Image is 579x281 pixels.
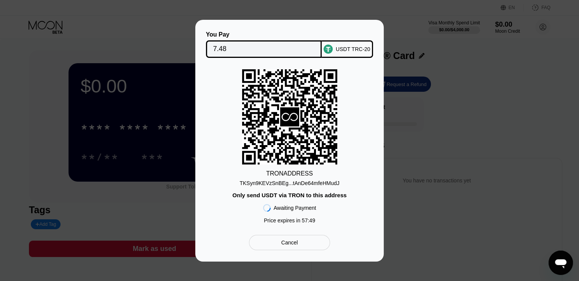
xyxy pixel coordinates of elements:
div: TKSyn9KEVzSnBEg...tAnDe64mfeHMudJ [239,177,339,186]
div: TKSyn9KEVzSnBEg...tAnDe64mfeHMudJ [239,180,339,186]
div: TRON ADDRESS [266,170,313,177]
iframe: Button to launch messaging window, conversation in progress [549,251,573,275]
div: Only send USDT via TRON to this address [232,192,346,198]
span: 57 : 49 [302,217,315,224]
div: Cancel [281,239,298,246]
div: Price expires in [264,217,315,224]
div: You PayUSDT TRC-20 [207,31,372,58]
div: You Pay [206,31,322,38]
div: USDT TRC-20 [336,46,370,52]
div: Cancel [249,235,330,250]
div: Awaiting Payment [274,205,316,211]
